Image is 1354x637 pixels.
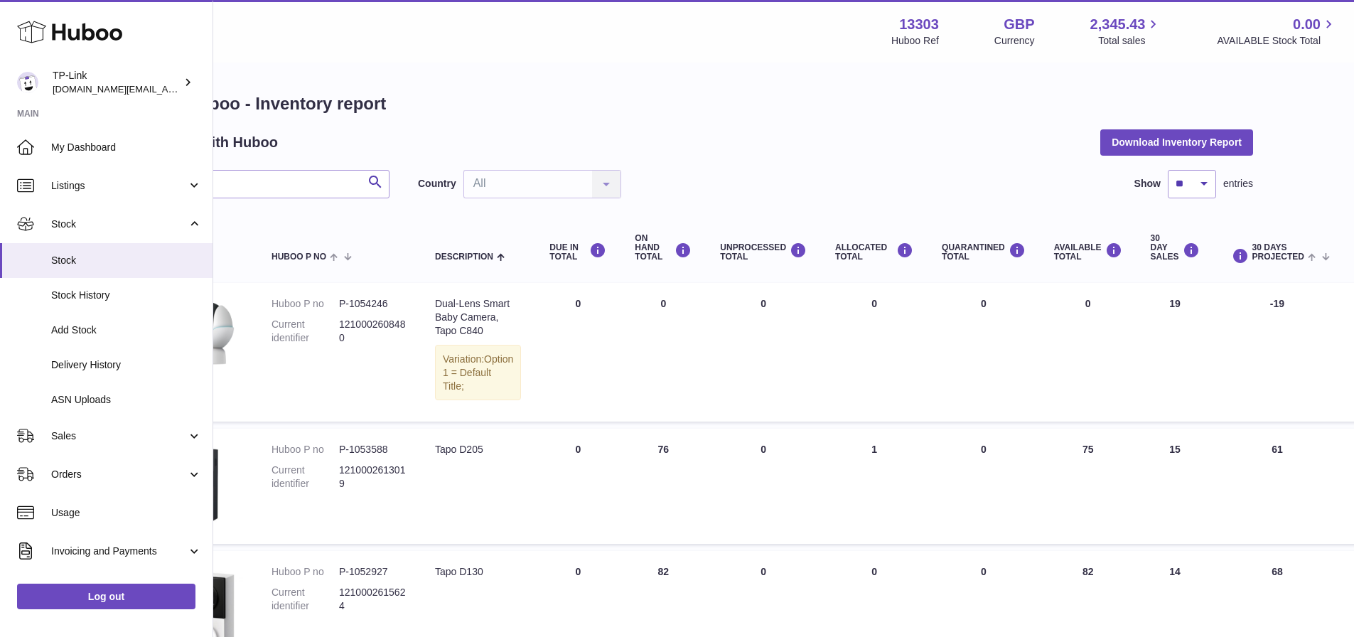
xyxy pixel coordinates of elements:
span: AVAILABLE Stock Total [1217,34,1337,48]
a: 2,345.43 Total sales [1090,15,1162,48]
span: Total sales [1098,34,1161,48]
img: purchase.uk@tp-link.com [17,72,38,93]
dd: P-1052927 [339,565,407,579]
dt: Current identifier [272,464,339,491]
label: Show [1134,177,1161,191]
td: 0 [1040,283,1137,422]
td: 0 [620,283,706,422]
span: 30 DAYS PROJECTED [1252,243,1304,262]
span: Stock [51,218,187,231]
dd: 1210002615624 [339,586,407,613]
div: Tapo D205 [435,443,521,456]
span: Usage [51,506,202,520]
span: Stock [51,254,202,267]
dt: Current identifier [272,318,339,345]
dt: Huboo P no [272,443,339,456]
td: -19 [1214,283,1341,422]
span: Description [435,252,493,262]
td: 75 [1040,429,1137,543]
span: 0.00 [1293,15,1321,34]
td: 0 [821,283,928,422]
div: Tapo D130 [435,565,521,579]
td: 15 [1137,429,1214,543]
span: Orders [51,468,187,481]
div: Currency [994,34,1035,48]
dd: P-1054246 [339,297,407,311]
span: Delivery History [51,358,202,372]
div: AVAILABLE Total [1054,242,1122,262]
a: Log out [17,584,195,609]
span: 0 [981,444,987,455]
td: 0 [535,429,620,543]
strong: 13303 [899,15,939,34]
dt: Current identifier [272,586,339,613]
td: 0 [706,429,821,543]
div: Variation: [435,345,521,401]
div: DUE IN TOTAL [549,242,606,262]
span: Sales [51,429,187,443]
dd: 1210002613019 [339,464,407,491]
div: Dual-Lens Smart Baby Camera, Tapo C840 [435,297,521,338]
span: Stock History [51,289,202,302]
div: TP-Link [53,69,181,96]
div: ON HAND Total [635,234,692,262]
a: 0.00 AVAILABLE Stock Total [1217,15,1337,48]
span: Huboo P no [272,252,326,262]
td: 0 [535,283,620,422]
div: ALLOCATED Total [835,242,913,262]
span: Invoicing and Payments [51,545,187,558]
span: Listings [51,179,187,193]
td: 61 [1214,429,1341,543]
div: Huboo Ref [891,34,939,48]
span: [DOMAIN_NAME][EMAIL_ADDRESS][DOMAIN_NAME] [53,83,283,95]
dt: Huboo P no [272,565,339,579]
td: 76 [620,429,706,543]
h1: My Huboo - Inventory report [158,92,1253,115]
dd: P-1053588 [339,443,407,456]
label: Country [418,177,456,191]
dd: 1210002608480 [339,318,407,345]
h2: Stock with Huboo [158,133,278,152]
span: entries [1223,177,1253,191]
span: 0 [981,566,987,577]
span: My Dashboard [51,141,202,154]
div: UNPROCESSED Total [720,242,807,262]
td: 0 [706,283,821,422]
span: Add Stock [51,323,202,337]
td: 19 [1137,283,1214,422]
span: 2,345.43 [1090,15,1146,34]
button: Download Inventory Report [1100,129,1253,155]
div: QUARANTINED Total [942,242,1026,262]
span: 0 [981,298,987,309]
td: 1 [821,429,928,543]
span: ASN Uploads [51,393,202,407]
div: 30 DAY SALES [1151,234,1200,262]
dt: Huboo P no [272,297,339,311]
strong: GBP [1004,15,1034,34]
span: Option 1 = Default Title; [443,353,513,392]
